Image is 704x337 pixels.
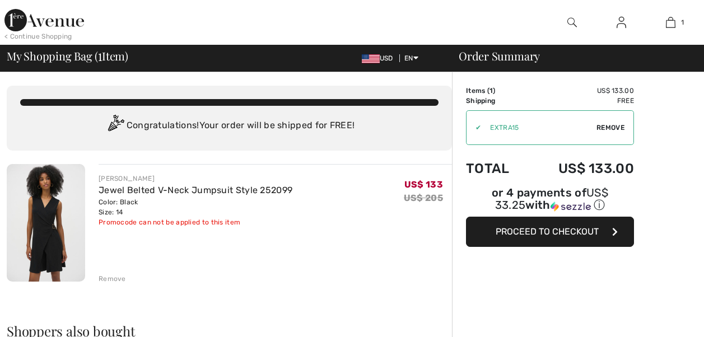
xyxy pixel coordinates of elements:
[104,115,127,137] img: Congratulation2.svg
[608,16,635,30] a: Sign In
[99,185,292,195] a: Jewel Belted V-Neck Jumpsuit Style 252099
[467,123,481,133] div: ✔
[445,50,697,62] div: Order Summary
[4,9,84,31] img: 1ère Avenue
[404,179,443,190] span: US$ 133
[527,96,634,106] td: Free
[362,54,380,63] img: US Dollar
[7,164,85,282] img: Jewel Belted V-Neck Jumpsuit Style 252099
[496,226,599,237] span: Proceed to Checkout
[362,54,398,62] span: USD
[551,202,591,212] img: Sezzle
[681,17,684,27] span: 1
[596,123,624,133] span: Remove
[527,149,634,188] td: US$ 133.00
[466,217,634,247] button: Proceed to Checkout
[646,16,694,29] a: 1
[527,86,634,96] td: US$ 133.00
[466,86,527,96] td: Items ( )
[99,217,292,227] div: Promocode can not be applied to this item
[466,149,527,188] td: Total
[99,197,292,217] div: Color: Black Size: 14
[20,115,439,137] div: Congratulations! Your order will be shipped for FREE!
[4,31,72,41] div: < Continue Shopping
[99,274,126,284] div: Remove
[404,54,418,62] span: EN
[666,16,675,29] img: My Bag
[404,193,443,203] s: US$ 205
[99,174,292,184] div: [PERSON_NAME]
[7,50,128,62] span: My Shopping Bag ( Item)
[567,16,577,29] img: search the website
[466,96,527,106] td: Shipping
[466,188,634,217] div: or 4 payments ofUS$ 33.25withSezzle Click to learn more about Sezzle
[617,16,626,29] img: My Info
[489,87,493,95] span: 1
[495,186,608,212] span: US$ 33.25
[466,188,634,213] div: or 4 payments of with
[98,48,102,62] span: 1
[481,111,596,144] input: Promo code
